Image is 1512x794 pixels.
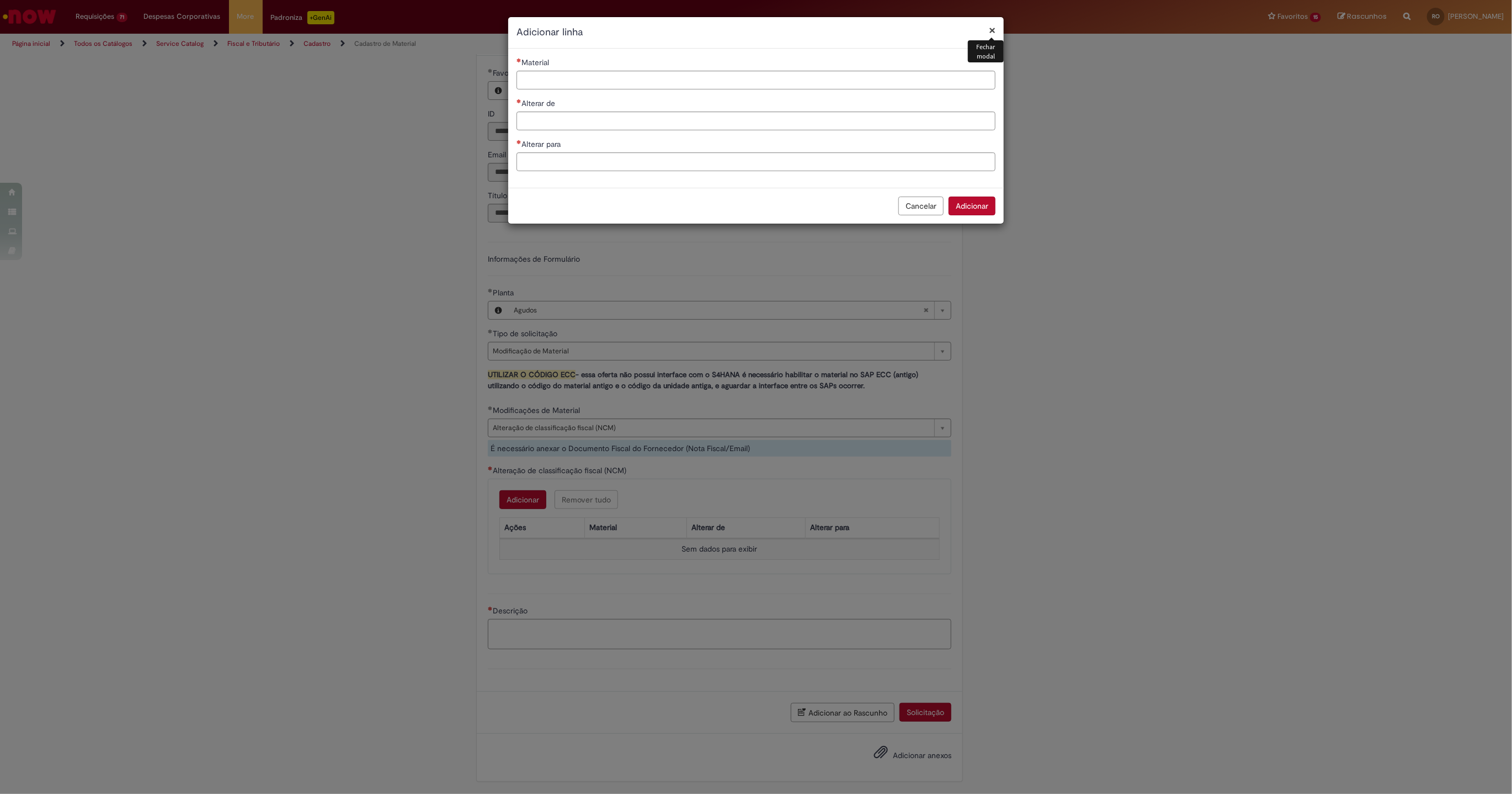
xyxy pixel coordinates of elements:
span: Alterar de [521,98,557,108]
input: Alterar para [517,152,995,171]
input: Alterar de [517,112,995,130]
span: Material [521,57,551,67]
button: Adicionar [949,197,995,215]
button: Fechar modal [989,24,995,36]
span: Necessários [517,58,521,62]
input: Material [517,71,995,89]
div: Fechar modal [968,40,1004,62]
span: Alterar para [521,139,563,149]
button: Cancelar [898,197,944,215]
h2: Adicionar linha [517,25,995,40]
span: Necessários [517,140,521,144]
span: Necessários [517,99,521,103]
